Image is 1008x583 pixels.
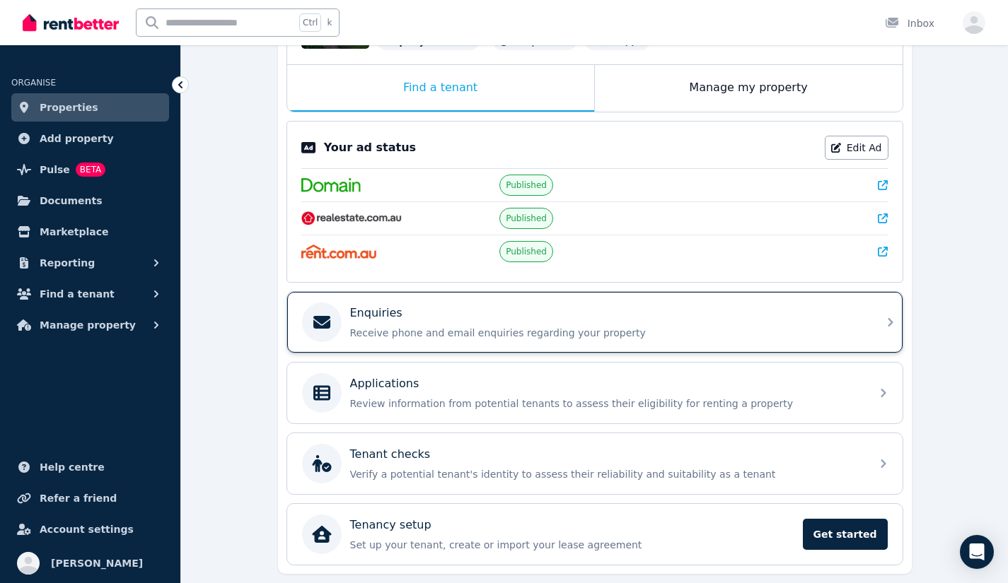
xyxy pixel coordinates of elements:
[350,375,419,392] p: Applications
[287,363,903,423] a: ApplicationsReview information from potential tenants to assess their eligibility for renting a p...
[301,211,402,225] img: RealEstate.com.au
[11,187,169,215] a: Documents
[11,453,169,481] a: Help centre
[11,155,169,184] a: PulseBETA
[40,459,105,476] span: Help centre
[287,65,594,112] div: Find a tenant
[803,519,888,550] span: Get started
[11,124,169,153] a: Add property
[11,280,169,308] button: Find a tenant
[506,246,547,257] span: Published
[40,285,115,302] span: Find a tenant
[327,17,332,28] span: k
[350,446,431,463] p: Tenant checks
[350,396,862,411] p: Review information from potential tenants to assess their eligibility for renting a property
[506,179,547,191] span: Published
[40,130,114,147] span: Add property
[11,311,169,339] button: Manage property
[287,433,903,494] a: Tenant checksVerify a potential tenant's identity to assess their reliability and suitability as ...
[40,490,117,507] span: Refer a friend
[350,326,862,340] p: Receive phone and email enquiries regarding your property
[40,161,70,178] span: Pulse
[350,305,402,322] p: Enquiries
[11,78,56,88] span: ORGANISE
[350,538,794,552] p: Set up your tenant, create or import your lease agreement
[595,65,903,112] div: Manage my property
[40,317,136,334] span: Manage property
[40,223,108,240] span: Marketplace
[11,93,169,122] a: Properties
[960,535,994,569] div: Open Intercom Messenger
[299,13,321,32] span: Ctrl
[40,192,103,209] span: Documents
[506,213,547,224] span: Published
[40,521,134,538] span: Account settings
[825,136,888,160] a: Edit Ad
[287,292,903,353] a: EnquiriesReceive phone and email enquiries regarding your property
[11,484,169,512] a: Refer a friend
[324,139,416,156] p: Your ad status
[301,178,361,192] img: Domain.com.au
[40,99,98,116] span: Properties
[11,515,169,543] a: Account settings
[11,249,169,277] button: Reporting
[40,254,95,271] span: Reporting
[350,467,862,481] p: Verify a potential tenant's identity to assess their reliability and suitability as a tenant
[287,504,903,565] a: Tenancy setupSet up your tenant, create or import your lease agreementGet started
[301,245,377,259] img: Rent.com.au
[11,218,169,246] a: Marketplace
[23,12,119,33] img: RentBetter
[350,517,431,534] p: Tenancy setup
[51,555,143,572] span: [PERSON_NAME]
[885,16,934,30] div: Inbox
[76,163,105,177] span: BETA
